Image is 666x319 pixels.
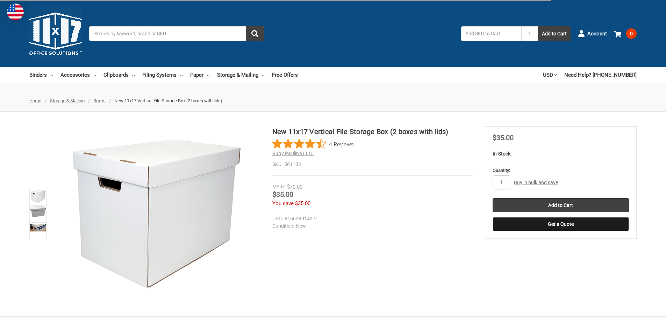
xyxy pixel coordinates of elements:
button: Rated 4.5 out of 5 stars from 4 reviews. Jump to reviews. [272,139,354,149]
dd: New [272,222,470,230]
dt: SKU: [272,161,282,168]
a: Accessories [60,67,96,83]
img: New 11x17 Vertical File Storage Box (2 boxes with lids) [30,189,46,204]
img: New 11x17 Vertical File Storage Box (2 boxes with lids) [30,206,46,217]
img: 11x17.com [29,7,82,60]
a: Binders [29,67,53,83]
a: Boxes [93,98,106,103]
span: You save [272,200,294,207]
a: 0 [614,25,637,43]
img: New 11x17 Vertical File Storage Box (2 boxes with lids) [69,126,244,301]
a: Home [29,98,41,103]
h1: New 11x17 Vertical File Storage Box (2 boxes with lids) [272,126,473,137]
input: Add to Cart [493,198,629,212]
a: Storage & Mailing [50,98,85,103]
span: Account [587,30,607,38]
a: Buy in bulk and save [514,180,558,185]
a: Account [578,25,607,43]
button: Get a Quote [493,217,629,231]
div: MSRP [272,183,286,190]
input: Add SKU to Cart [461,26,521,41]
dt: Condition: [272,222,294,230]
span: 4 Reviews [329,139,354,149]
dt: UPC: [272,215,283,222]
a: Paper [190,67,210,83]
a: Ruby Paulina LLC. [272,151,314,156]
span: $35.00 [493,133,514,142]
dd: 561103 [272,161,473,168]
label: Quantity: [493,167,629,174]
span: New 11x17 Vertical File Storage Box (2 boxes with lids) [114,98,222,103]
p: In-Stock [493,150,629,158]
span: $35.00 [295,200,310,207]
a: Need Help? [PHONE_NUMBER] [564,67,637,83]
span: $70.00 [287,184,302,190]
span: $35.00 [272,190,293,199]
dd: 816628014271 [272,215,470,222]
img: New 11x17 Vertical File Storage Box (561103) [30,224,46,231]
a: Filing Systems [142,67,183,83]
a: Storage & Mailing [217,67,265,83]
a: Clipboards [103,67,135,83]
a: Free Offers [272,67,298,83]
img: duty and tax information for United States [7,4,24,20]
a: USD [543,67,557,83]
button: Add to Cart [538,26,571,41]
span: 0 [626,28,637,39]
input: Search by keyword, brand or SKU [89,26,264,41]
